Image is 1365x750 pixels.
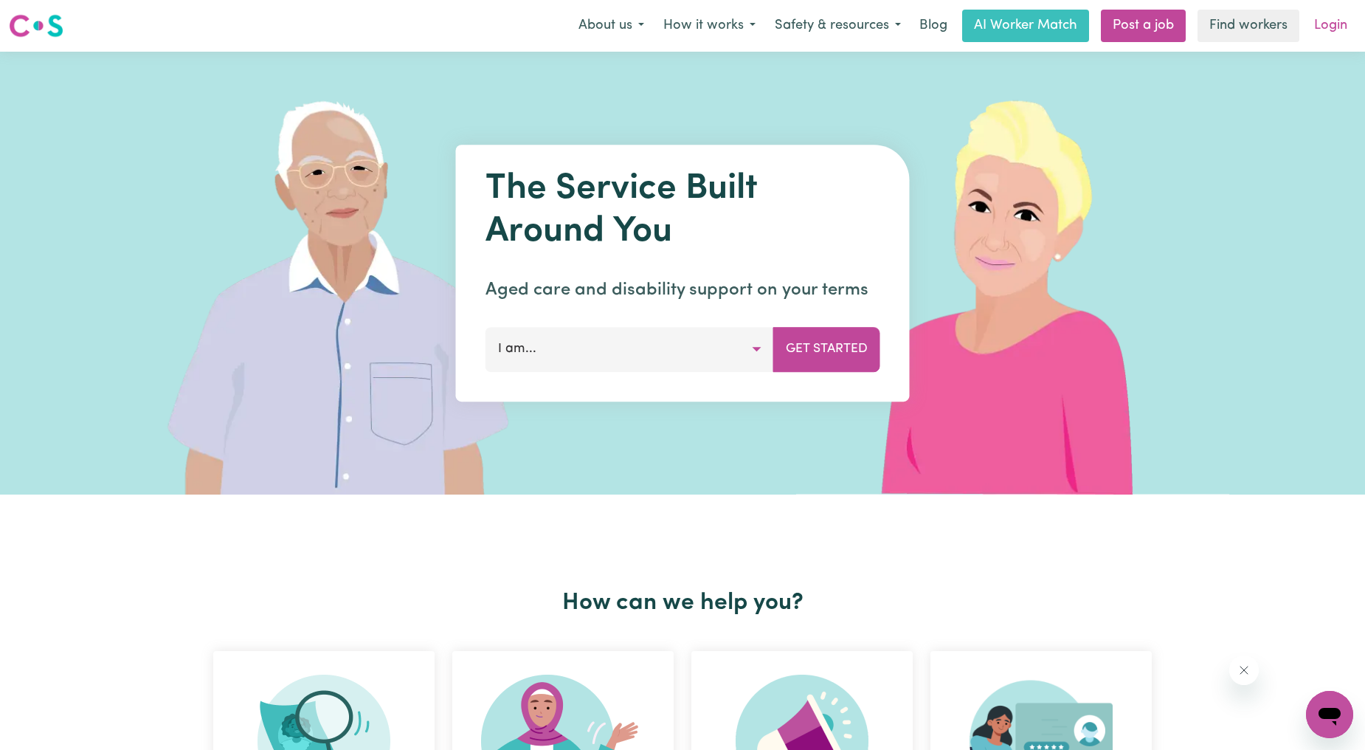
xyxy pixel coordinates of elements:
[9,10,89,22] span: Need any help?
[1198,10,1299,42] a: Find workers
[654,10,765,41] button: How it works
[569,10,654,41] button: About us
[485,327,774,371] button: I am...
[773,327,880,371] button: Get Started
[9,13,63,39] img: Careseekers logo
[485,168,880,253] h1: The Service Built Around You
[1229,656,1259,685] iframe: Close message
[204,589,1161,617] h2: How can we help you?
[910,10,956,42] a: Blog
[1305,10,1356,42] a: Login
[1101,10,1186,42] a: Post a job
[9,9,63,43] a: Careseekers logo
[765,10,910,41] button: Safety & resources
[1306,691,1353,738] iframe: Button to launch messaging window
[962,10,1089,42] a: AI Worker Match
[485,277,880,303] p: Aged care and disability support on your terms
